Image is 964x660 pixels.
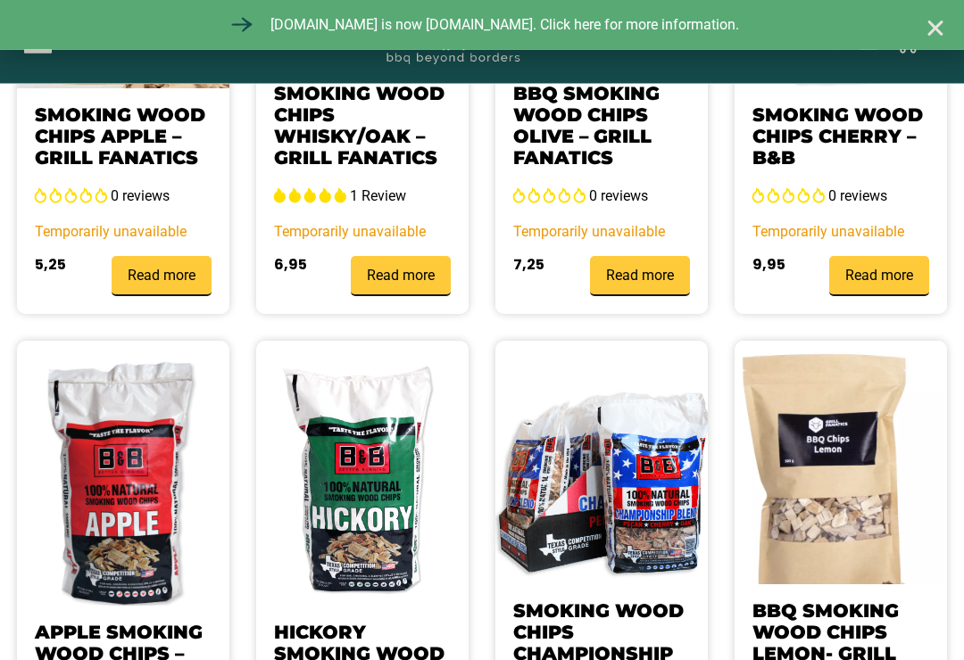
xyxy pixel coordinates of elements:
span: 0.00 stars [35,188,111,205]
span: 9,95 [752,255,785,276]
span: 0.00 stars [513,188,589,205]
p: Temporarily unavailable [274,222,451,243]
a: Smoking Wood Chips Whisky/Oak – Grill Fanatics [274,83,445,169]
a: [DOMAIN_NAME] is now [DOMAIN_NAME]. Click here for more information. [226,9,739,41]
a: Read more about “BBQ Smoking Wood Chips Olive - Grill Fanatics” [590,257,690,297]
span: 7,25 [513,255,544,276]
a: Close [925,18,946,39]
img: BB Apple Chips [17,342,229,627]
p: Temporarily unavailable [35,222,212,243]
span: 1 Review [350,188,406,205]
img: BBQ Rookhout snippers lemon- Grill Fanatics [735,342,947,627]
span: 5.00 stars [274,188,350,205]
a: Smoking Wood Chips Apple – Grill Fanatics [35,104,205,169]
p: Temporarily unavailable [513,222,690,243]
a: Read more about “Smoking Wood Chips Cherry - B&B” [829,257,929,297]
span: [DOMAIN_NAME] is now [DOMAIN_NAME]. Click here for more information. [266,14,739,36]
img: BB-championship-blend [495,342,708,627]
p: Temporarily unavailable [752,222,929,243]
a: Read more about “Smoking Wood Chips Apple - Grill Fanatics” [112,257,212,297]
span: 0 reviews [589,188,648,205]
a: Smoking Wood Chips Cherry – B&B [752,104,923,169]
span: 0 reviews [828,188,887,205]
span: 5,25 [35,255,66,276]
span: 6,95 [274,255,307,276]
img: BB-Hickory chips N [256,342,469,627]
a: BBQ Smoking Wood Chips Olive – Grill Fanatics [513,83,660,169]
span: 0 reviews [111,188,170,205]
span: 0.00 stars [752,188,828,205]
a: Read more about “Smoking Wood Chips Whisky/Oak - Grill Fanatics” [351,257,451,297]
